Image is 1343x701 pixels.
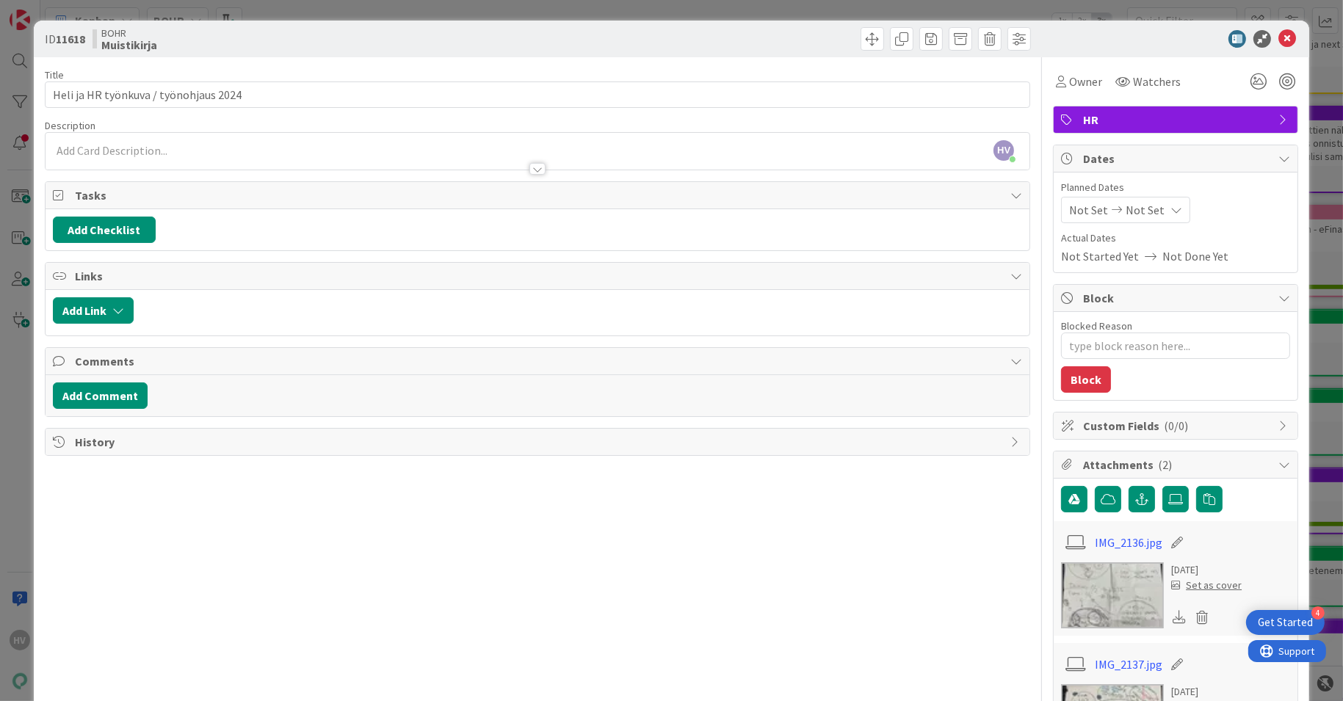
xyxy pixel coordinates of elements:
div: 4 [1311,606,1325,620]
a: IMG_2136.jpg [1096,534,1163,551]
span: HR [1083,111,1271,128]
div: Get Started [1258,615,1313,630]
span: Description [45,119,95,132]
b: Muistikirja [101,39,157,51]
span: ( 0/0 ) [1164,418,1188,433]
span: BOHR [101,27,157,39]
div: [DATE] [1171,562,1242,578]
span: Watchers [1133,73,1181,90]
label: Title [45,68,64,81]
span: Links [75,267,1004,285]
button: Add Checklist [53,217,156,243]
label: Blocked Reason [1061,319,1132,333]
span: Planned Dates [1061,180,1290,195]
span: Dates [1083,150,1271,167]
span: Not Set [1069,201,1108,219]
span: Actual Dates [1061,230,1290,246]
div: Open Get Started checklist, remaining modules: 4 [1246,610,1325,635]
span: Not Done Yet [1162,247,1228,265]
div: Download [1171,608,1187,627]
span: Custom Fields [1083,417,1271,435]
span: History [75,433,1004,451]
span: HV [993,140,1014,161]
div: Set as cover [1171,578,1242,593]
span: Tasks [75,186,1004,204]
button: Add Link [53,297,134,324]
span: Block [1083,289,1271,307]
b: 11618 [56,32,85,46]
div: [DATE] [1171,684,1250,700]
span: Not Set [1126,201,1165,219]
button: Block [1061,366,1111,393]
span: Not Started Yet [1061,247,1139,265]
input: type card name here... [45,81,1031,108]
span: ( 2 ) [1158,457,1172,472]
span: ID [45,30,85,48]
a: IMG_2137.jpg [1096,655,1163,673]
span: Attachments [1083,456,1271,473]
span: Comments [75,352,1004,370]
button: Add Comment [53,382,148,409]
span: Owner [1069,73,1102,90]
span: Support [31,2,67,20]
